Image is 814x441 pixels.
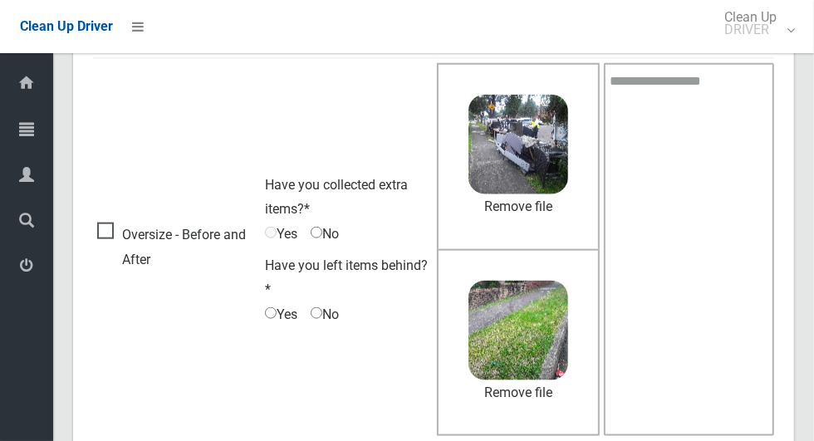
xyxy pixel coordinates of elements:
span: Have you left items behind?* [265,257,428,298]
span: No [311,302,339,327]
span: Clean Up [716,11,793,36]
a: Remove file [468,380,568,405]
a: Clean Up Driver [20,14,113,39]
span: Oversize - Before and After [97,223,257,272]
span: Yes [265,222,297,247]
span: No [311,222,339,247]
span: Yes [265,302,297,327]
span: Have you collected extra items?* [265,177,408,218]
small: DRIVER [724,23,777,36]
span: Clean Up Driver [20,18,113,34]
a: Remove file [468,194,568,219]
